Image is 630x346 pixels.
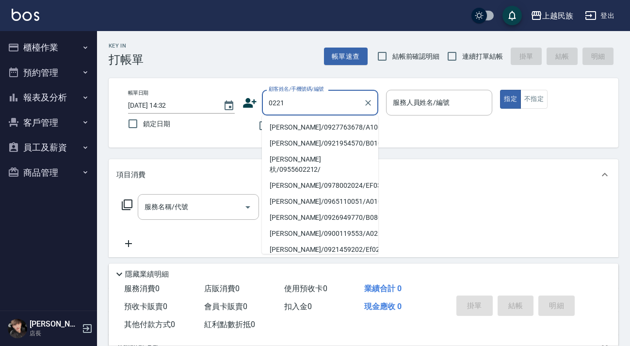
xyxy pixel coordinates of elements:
[4,85,93,110] button: 報表及分析
[143,119,170,129] span: 鎖定日期
[4,35,93,60] button: 櫃檯作業
[364,284,402,293] span: 業績合計 0
[500,90,521,109] button: 指定
[527,6,577,26] button: 上越民族
[520,90,548,109] button: 不指定
[269,85,324,93] label: 顧客姓名/手機號碼/編號
[4,110,93,135] button: 客戶管理
[324,48,368,66] button: 帳單速查
[240,199,256,215] button: Open
[262,210,378,226] li: [PERSON_NAME]/0926949770/B080221
[204,320,255,329] span: 紅利點數折抵 0
[262,151,378,178] li: [PERSON_NAME]杕/0955602212/
[4,160,93,185] button: 商品管理
[262,242,378,258] li: [PERSON_NAME]/0921459202/Ef020221
[262,135,378,151] li: [PERSON_NAME]/0921954570/B010221
[204,302,247,311] span: 會員卡販賣 0
[116,170,145,180] p: 項目消費
[124,320,175,329] span: 其他付款方式 0
[128,89,148,97] label: 帳單日期
[262,119,378,135] li: [PERSON_NAME]/0927763678/A100221
[542,10,573,22] div: 上越民族
[284,284,327,293] span: 使用預收卡 0
[217,94,241,117] button: Choose date, selected date is 2025-09-07
[284,302,312,311] span: 扣入金 0
[125,269,169,280] p: 隱藏業績明細
[109,53,144,66] h3: 打帳單
[462,51,503,62] span: 連續打單結帳
[128,98,213,114] input: YYYY/MM/DD hh:mm
[4,60,93,85] button: 預約管理
[262,194,378,210] li: [PERSON_NAME]/0965110051/A010221
[8,319,27,338] img: Person
[392,51,440,62] span: 結帳前確認明細
[364,302,402,311] span: 現金應收 0
[30,329,79,338] p: 店長
[109,159,618,190] div: 項目消費
[262,226,378,242] li: [PERSON_NAME]/0900119553/A022121
[4,135,93,160] button: 員工及薪資
[204,284,240,293] span: 店販消費 0
[109,43,144,49] h2: Key In
[124,284,160,293] span: 服務消費 0
[124,302,167,311] span: 預收卡販賣 0
[581,7,618,25] button: 登出
[12,9,39,21] img: Logo
[30,319,79,329] h5: [PERSON_NAME]
[262,178,378,194] li: [PERSON_NAME]/0978002024/EF030221
[502,6,522,25] button: save
[361,96,375,110] button: Clear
